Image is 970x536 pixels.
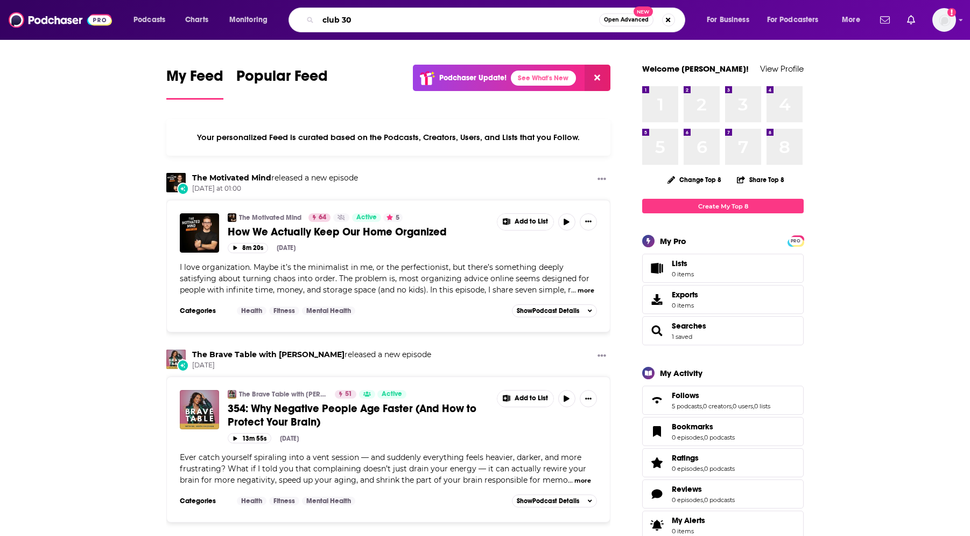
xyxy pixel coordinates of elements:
a: Show notifications dropdown [903,11,919,29]
a: 354: Why Negative People Age Faster (And How to Protect Your Brain) [180,390,219,429]
a: 0 podcasts [704,496,735,504]
button: more [578,286,594,295]
a: 1 saved [672,333,692,340]
span: [DATE] [192,361,431,370]
span: Exports [672,290,698,300]
a: 5 podcasts [672,402,702,410]
span: Active [356,212,377,223]
span: Charts [185,12,208,27]
span: For Business [707,12,749,27]
div: Your personalized Feed is curated based on the Podcasts, Creators, Users, and Lists that you Follow. [166,119,610,156]
span: Reviews [672,484,702,494]
button: Show More Button [593,173,610,186]
a: Bookmarks [672,422,735,431]
a: Fitness [269,307,299,315]
a: 64 [308,213,331,222]
button: Show More Button [497,214,553,230]
button: Show More Button [580,213,597,231]
div: [DATE] [277,244,296,252]
button: more [574,476,591,485]
a: The Brave Table with Dr. Neeta Bhushan [192,350,345,359]
span: Ratings [672,453,699,463]
span: 64 [319,212,326,223]
img: The Brave Table with Dr. Neeta Bhushan [228,390,236,399]
button: open menu [834,11,874,29]
div: New Episode [177,183,189,194]
a: Bookmarks [646,424,667,439]
a: Reviews [646,486,667,502]
span: How We Actually Keep Our Home Organized [228,225,447,239]
h3: released a new episode [192,173,358,183]
span: Searches [672,321,706,331]
button: Open AdvancedNew [599,13,653,26]
a: The Motivated Mind [192,173,271,183]
p: Podchaser Update! [439,73,507,82]
span: My Alerts [672,516,705,525]
span: New [634,6,653,17]
button: Change Top 8 [661,173,728,186]
span: ... [571,285,576,295]
a: 0 episodes [672,496,703,504]
span: I love organization. Maybe it’s the minimalist in me, or the perfectionist, but there’s something... [180,262,589,295]
button: 5 [383,213,403,222]
span: My Feed [166,67,223,92]
div: Search podcasts, credits, & more... [299,8,695,32]
button: ShowPodcast Details [512,304,597,317]
a: The Motivated Mind [239,213,301,222]
a: View Profile [760,64,804,74]
span: Searches [642,316,804,345]
button: Show More Button [580,390,597,407]
span: ... [568,475,573,485]
a: Fitness [269,497,299,505]
span: Bookmarks [672,422,713,431]
span: Ratings [642,448,804,477]
span: Follows [642,386,804,415]
span: Monitoring [229,12,268,27]
h3: Categories [180,497,228,505]
a: How We Actually Keep Our Home Organized [180,213,219,253]
a: 0 podcasts [704,434,735,441]
span: Open Advanced [604,17,649,23]
a: Podchaser - Follow, Share and Rate Podcasts [9,10,112,30]
span: Add to List [515,218,548,226]
a: 0 creators [703,402,732,410]
div: My Pro [660,236,686,246]
span: My Alerts [646,518,667,533]
a: 0 episodes [672,465,703,472]
a: The Motivated Mind [228,213,236,222]
h3: Categories [180,307,228,315]
span: Logged in as sarahhallprinc [932,8,956,32]
span: Lists [672,259,687,268]
button: open menu [126,11,179,29]
a: Welcome [PERSON_NAME]! [642,64,749,74]
span: Reviews [642,479,804,509]
a: PRO [789,236,802,245]
input: Search podcasts, credits, & more... [318,11,599,29]
a: 0 podcasts [704,465,735,472]
a: Popular Feed [236,67,328,100]
a: 0 lists [754,402,770,410]
div: [DATE] [280,435,299,442]
a: How We Actually Keep Our Home Organized [228,225,489,239]
button: Show More Button [497,391,553,407]
a: Health [237,497,266,505]
a: Ratings [646,455,667,470]
button: open menu [222,11,282,29]
span: , [732,402,733,410]
span: More [842,12,860,27]
button: 13m 55s [228,433,271,443]
span: , [753,402,754,410]
a: 51 [335,390,356,399]
span: , [703,465,704,472]
span: , [703,434,704,441]
img: The Brave Table with Dr. Neeta Bhushan [166,350,186,369]
img: The Motivated Mind [166,173,186,192]
a: Reviews [672,484,735,494]
a: 354: Why Negative People Age Faster (And How to Protect Your Brain) [228,402,489,429]
a: Ratings [672,453,735,463]
h3: released a new episode [192,350,431,360]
